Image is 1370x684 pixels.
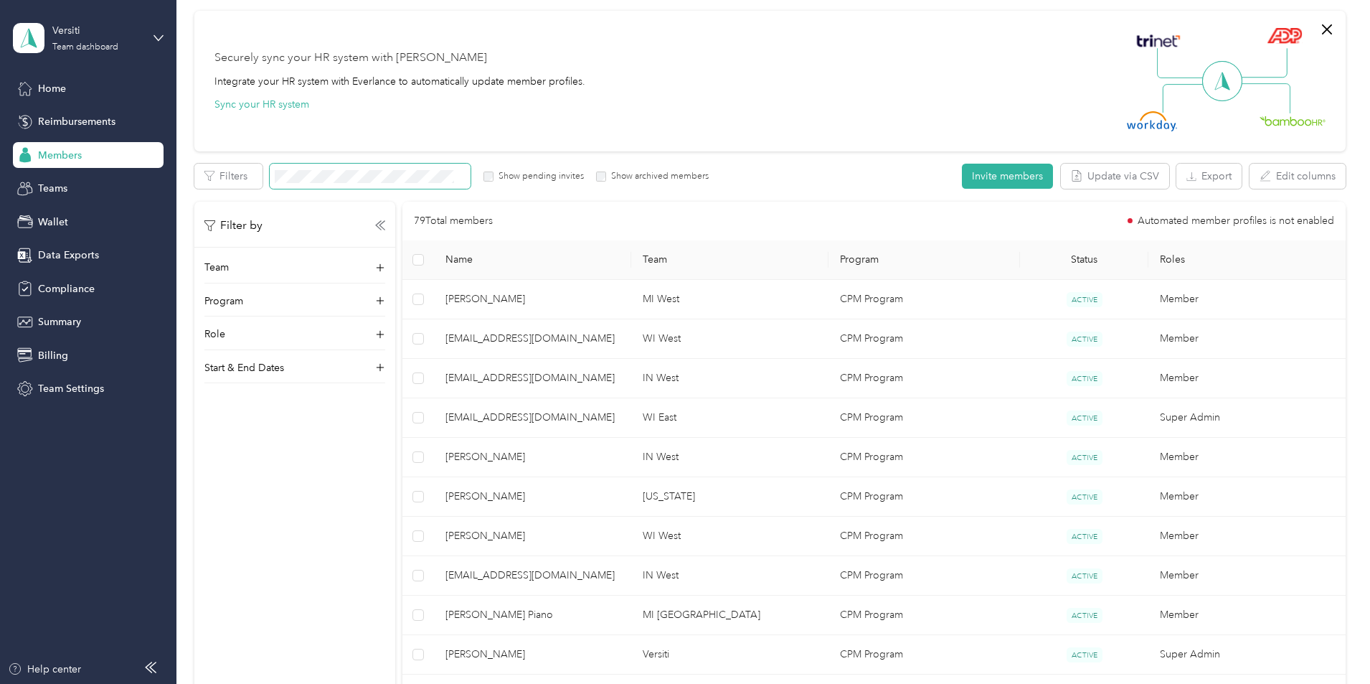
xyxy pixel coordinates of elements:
label: Show pending invites [493,170,584,183]
span: [EMAIL_ADDRESS][DOMAIN_NAME] [445,331,620,347]
td: IN West [631,556,828,596]
div: Securely sync your HR system with [PERSON_NAME] [214,50,487,67]
td: Ashley Ellingsworth [434,635,631,675]
iframe: Everlance-gr Chat Button Frame [1290,604,1370,684]
span: ACTIVE [1067,371,1102,386]
p: Team [204,260,229,275]
td: CPM Program [828,398,1021,438]
p: Start & End Dates [204,360,284,375]
td: Member [1148,359,1346,398]
button: Export [1176,164,1242,189]
td: WI West [631,517,828,556]
td: WI West [631,319,828,359]
td: Super Admin [1148,635,1346,675]
p: 79 Total members [414,213,493,229]
span: ACTIVE [1067,292,1102,307]
p: Role [204,327,225,342]
span: Teams [38,181,67,196]
td: Hannah White [434,517,631,556]
button: Sync your HR system [214,97,309,112]
span: Wallet [38,215,68,230]
td: Member [1148,438,1346,477]
td: Member [1148,319,1346,359]
img: Line Right Down [1240,83,1290,114]
p: Program [204,294,243,309]
td: MI South East [631,596,828,635]
span: ACTIVE [1067,450,1102,465]
span: Automated member profiles is not enabled [1138,216,1334,226]
span: [PERSON_NAME] [445,489,620,505]
button: Filters [194,164,263,189]
span: Compliance [38,281,95,296]
span: Billing [38,348,68,363]
td: IN West [631,359,828,398]
span: Reimbursements [38,114,115,129]
span: ACTIVE [1067,647,1102,662]
button: Update via CSV [1061,164,1169,189]
img: Trinet [1133,31,1184,51]
span: [PERSON_NAME] [445,449,620,465]
span: ACTIVE [1067,529,1102,544]
span: ACTIVE [1067,411,1102,426]
img: Line Left Down [1162,83,1212,113]
td: CPM Program [828,596,1021,635]
th: Name [434,240,631,280]
span: Summary [38,314,81,329]
td: Jamie Schafer [434,477,631,517]
span: Name [445,253,620,266]
td: CPM Program [828,319,1021,359]
span: [PERSON_NAME] [445,528,620,544]
td: Versiti [631,635,828,675]
th: Roles [1148,240,1346,280]
span: [EMAIL_ADDRESS][DOMAIN_NAME] [445,410,620,426]
td: IN West [631,438,828,477]
th: Program [828,240,1021,280]
span: Home [38,81,66,96]
td: CPM Program [828,359,1021,398]
span: [EMAIL_ADDRESS][DOMAIN_NAME] [445,370,620,386]
div: Integrate your HR system with Everlance to automatically update member profiles. [214,74,585,89]
td: CPM Program [828,438,1021,477]
span: Team Settings [38,381,104,396]
td: amanley@versiti.org [434,359,631,398]
td: jpribbeno@versiti.org [434,556,631,596]
div: Team dashboard [52,43,118,52]
img: BambooHR [1260,116,1326,126]
span: ACTIVE [1067,608,1102,623]
span: [EMAIL_ADDRESS][DOMAIN_NAME] [445,568,620,584]
div: Versiti [52,23,142,38]
td: CPM Program [828,477,1021,517]
span: ACTIVE [1067,332,1102,347]
td: MI West [631,280,828,319]
td: Member [1148,517,1346,556]
td: ammiller3@versiti.org [434,319,631,359]
td: CPM Program [828,556,1021,596]
td: mmiller2@versiti.org [434,398,631,438]
td: Member [1148,280,1346,319]
td: Kate Shapkaroff [434,280,631,319]
td: OHIO [631,477,828,517]
span: Data Exports [38,248,99,263]
td: CPM Program [828,517,1021,556]
td: Kate Del Piano [434,596,631,635]
span: [PERSON_NAME] Piano [445,607,620,623]
span: ACTIVE [1067,489,1102,505]
button: Edit columns [1249,164,1346,189]
span: [PERSON_NAME] [445,647,620,662]
td: WI East [631,398,828,438]
span: [PERSON_NAME] [445,291,620,307]
button: Invite members [962,164,1053,189]
th: Status [1020,240,1148,280]
span: ACTIVE [1067,568,1102,584]
td: CPM Program [828,635,1021,675]
p: Filter by [204,217,263,235]
td: Member [1148,477,1346,517]
img: Workday [1127,111,1177,131]
img: Line Right Up [1237,48,1288,78]
td: CPM Program [828,280,1021,319]
img: ADP [1267,27,1302,44]
td: Member [1148,596,1346,635]
th: Team [631,240,828,280]
button: Help center [8,662,81,677]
